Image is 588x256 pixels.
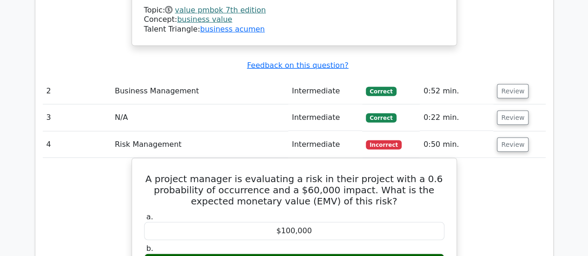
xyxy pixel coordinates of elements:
[146,244,153,253] span: b.
[366,87,396,96] span: Correct
[497,84,529,98] button: Review
[200,25,264,33] a: business acumen
[144,6,444,15] div: Topic:
[420,105,493,131] td: 0:22 min.
[288,78,362,105] td: Intermediate
[144,15,444,25] div: Concept:
[43,105,111,131] td: 3
[144,222,444,240] div: $100,000
[111,78,288,105] td: Business Management
[144,6,444,34] div: Talent Triangle:
[43,131,111,158] td: 4
[497,138,529,152] button: Review
[420,78,493,105] td: 0:52 min.
[366,140,402,150] span: Incorrect
[43,78,111,105] td: 2
[111,131,288,158] td: Risk Management
[288,105,362,131] td: Intermediate
[247,61,348,70] a: Feedback on this question?
[175,6,266,14] a: value pmbok 7th edition
[111,105,288,131] td: N/A
[420,131,493,158] td: 0:50 min.
[143,173,445,207] h5: A project manager is evaluating a risk in their project with a 0.6 probability of occurrence and ...
[177,15,232,24] a: business value
[288,131,362,158] td: Intermediate
[497,111,529,125] button: Review
[366,113,396,123] span: Correct
[146,212,153,221] span: a.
